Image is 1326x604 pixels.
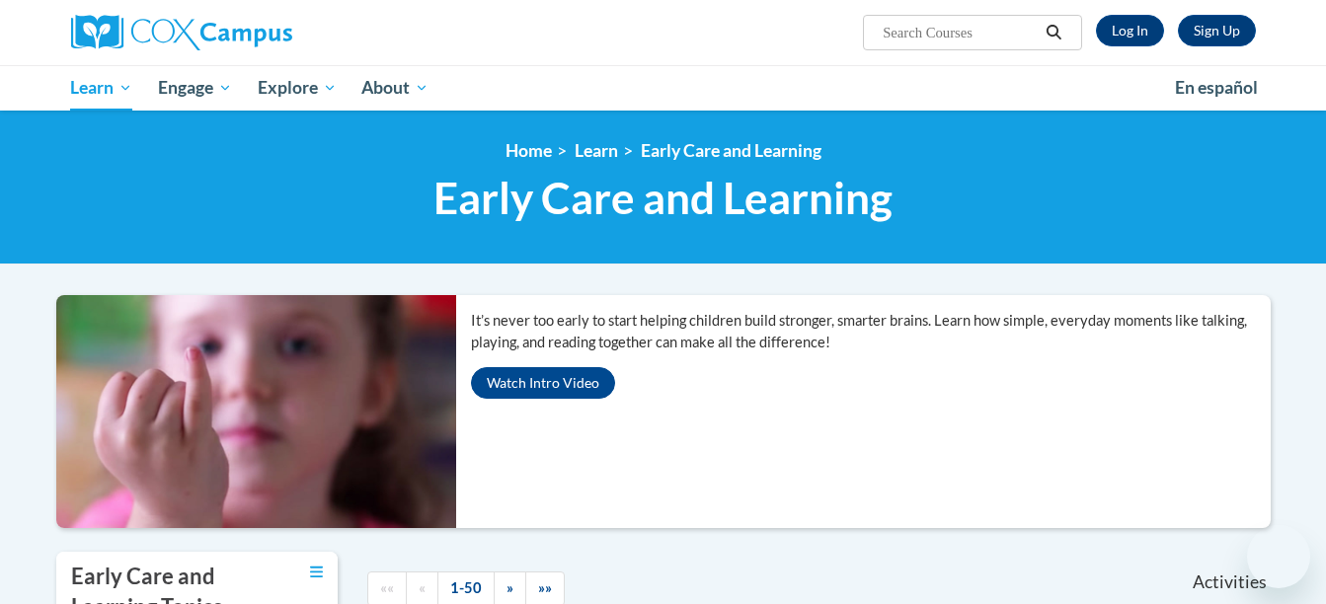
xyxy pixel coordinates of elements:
[380,579,394,596] span: ««
[349,65,441,111] a: About
[471,310,1271,353] p: It’s never too early to start helping children build stronger, smarter brains. Learn how simple, ...
[71,15,292,50] img: Cox Campus
[1096,15,1164,46] a: Log In
[506,140,552,161] a: Home
[58,65,146,111] a: Learn
[881,21,1039,44] input: Search Courses
[1162,67,1271,109] a: En español
[361,76,429,100] span: About
[1178,15,1256,46] a: Register
[245,65,350,111] a: Explore
[158,76,232,100] span: Engage
[145,65,245,111] a: Engage
[575,140,618,161] a: Learn
[471,367,615,399] button: Watch Intro Video
[310,562,323,583] a: Toggle collapse
[641,140,821,161] a: Early Care and Learning
[1175,77,1258,98] span: En español
[507,579,513,596] span: »
[258,76,337,100] span: Explore
[1039,21,1068,44] button: Search
[71,15,446,50] a: Cox Campus
[538,579,552,596] span: »»
[433,172,893,224] span: Early Care and Learning
[1247,525,1310,588] iframe: Button to launch messaging window
[41,65,1286,111] div: Main menu
[1193,571,1267,593] span: Activities
[70,76,132,100] span: Learn
[419,579,426,596] span: «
